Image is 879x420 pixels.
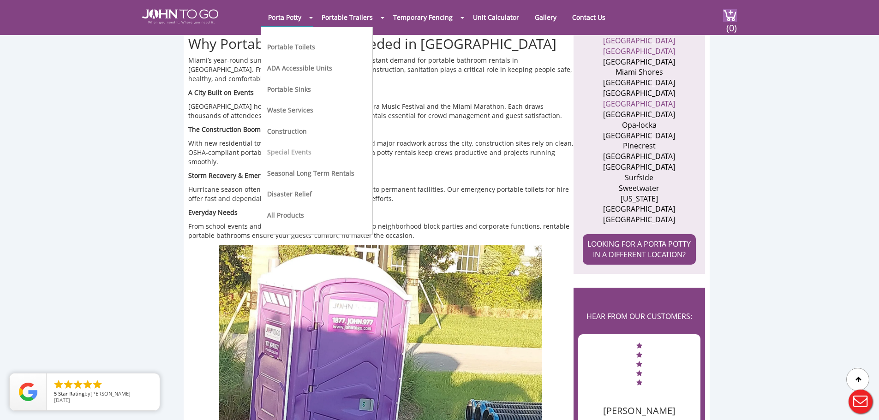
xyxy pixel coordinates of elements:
span: Star Rating [58,390,84,397]
a: [GEOGRAPHIC_DATA] [603,35,675,46]
span: With new residential towers, commercial developments, and major roadwork across the city, constru... [188,139,573,166]
h2: HEAR FROM OUR CUSTOMERS: [578,302,700,330]
li:  [72,379,84,390]
span: Hurricane season often leaves communities without access to permanent facilities. Our emergency p... [188,185,569,203]
a: [GEOGRAPHIC_DATA] [603,99,675,109]
a: Gallery [528,8,563,26]
li: [GEOGRAPHIC_DATA] [594,57,684,67]
li: Sweetwater [594,183,684,194]
span: Miami’s year-round sunshine and active lifestyle create constant demand for portable bathroom ren... [188,56,572,83]
li: Pinecrest [594,141,684,151]
li: [GEOGRAPHIC_DATA] [594,151,684,162]
a: Unit Calculator [466,8,526,26]
h4: [PERSON_NAME] [583,392,696,416]
span: [DATE] [54,396,70,403]
li: Opa-locka [594,120,684,130]
span: [PERSON_NAME] [90,390,131,397]
li:  [53,379,64,390]
a: Porta Potty [261,8,308,26]
a: [GEOGRAPHIC_DATA] [603,46,675,56]
span: [GEOGRAPHIC_DATA] hosts world-famous gatherings like Ultra Music Festival and the Miami Marathon.... [188,102,562,120]
b: A City Built on Events [188,88,254,97]
img: cart a [723,9,737,22]
li: [GEOGRAPHIC_DATA] [594,162,684,172]
b: Everyday Needs [188,208,238,217]
span: (0) [726,14,737,34]
li: [GEOGRAPHIC_DATA] [594,109,684,120]
span: From school events and [DEMOGRAPHIC_DATA] gatherings to neighborhood block parties and corporate ... [188,222,569,240]
span: by [54,391,152,397]
button: Live Chat [842,383,879,420]
li: Surfside [594,172,684,183]
li:  [63,379,74,390]
li: [GEOGRAPHIC_DATA] [594,88,684,99]
a: Temporary Fencing [386,8,460,26]
a: Portable Trailers [315,8,380,26]
li: [GEOGRAPHIC_DATA] [594,214,684,225]
li: [GEOGRAPHIC_DATA] [594,130,684,141]
li: [GEOGRAPHIC_DATA] [594,77,684,88]
li:  [92,379,103,390]
a: Contact Us [565,8,612,26]
b: Storm Recovery & Emergencies [188,171,284,180]
li: Miami Shores [594,67,684,77]
span: Why Portable Toilets Are Needed in [GEOGRAPHIC_DATA] [188,34,556,53]
a: LOOKING FOR A PORTA POTTY IN A DIFFERENT LOCATION? [583,234,696,265]
li: [US_STATE][GEOGRAPHIC_DATA] [594,194,684,215]
img: JOHN to go [142,9,218,24]
b: The Construction Boom [188,125,261,134]
img: Review Rating [19,383,37,401]
li:  [82,379,93,390]
span: 5 [54,390,57,397]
